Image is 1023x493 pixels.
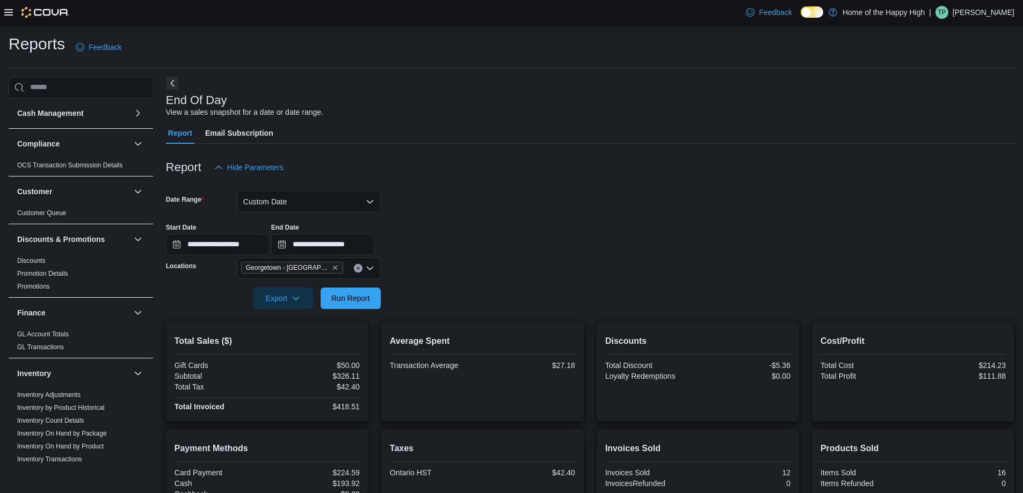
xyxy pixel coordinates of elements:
span: Georgetown - Mountainview - Fire & Flower [241,262,343,274]
span: OCS Transaction Submission Details [17,161,123,170]
a: Inventory Adjustments [17,391,81,399]
h2: Discounts [605,335,790,348]
span: Inventory On Hand by Package [17,429,107,438]
button: Customer [132,185,144,198]
span: Feedback [759,7,792,18]
h3: Report [166,161,201,174]
h2: Average Spent [390,335,575,348]
button: Clear input [354,264,362,273]
span: Hide Parameters [227,162,284,173]
div: Total Discount [605,361,696,370]
p: Home of the Happy High [843,6,925,19]
span: Promotions [17,282,50,291]
label: Start Date [166,223,197,232]
button: Discounts & Promotions [132,233,144,246]
button: Open list of options [366,264,374,273]
span: Promotion Details [17,269,68,278]
span: Report [168,122,192,144]
a: Inventory by Product Historical [17,404,105,411]
div: 16 [915,468,1006,477]
h2: Cost/Profit [821,335,1006,348]
div: Cash [175,479,265,488]
div: Subtotal [175,372,265,380]
span: Export [259,288,307,309]
span: GL Account Totals [17,330,69,339]
button: Discounts & Promotions [17,234,129,245]
a: Feedback [742,2,796,23]
a: GL Transactions [17,343,64,351]
div: $418.51 [269,402,360,411]
a: Promotion Details [17,270,68,277]
div: $111.88 [915,372,1006,380]
h3: Discounts & Promotions [17,234,105,245]
button: Custom Date [237,191,381,212]
a: Inventory On Hand by Package [17,430,107,437]
div: Customer [9,207,153,224]
h3: Cash Management [17,108,84,119]
label: End Date [271,223,299,232]
div: 0 [700,479,790,488]
button: Hide Parameters [210,157,288,178]
a: Inventory Transactions [17,455,82,463]
div: 12 [700,468,790,477]
a: GL Account Totals [17,330,69,338]
div: Total Cost [821,361,911,370]
div: $224.59 [269,468,360,477]
h3: Compliance [17,138,60,149]
div: Tevin Paul [935,6,948,19]
a: Discounts [17,257,46,264]
button: Compliance [132,137,144,150]
button: Inventory [132,367,144,380]
span: Package Details [17,468,64,476]
div: $0.00 [700,372,790,380]
div: 0 [915,479,1006,488]
div: Invoices Sold [605,468,696,477]
h2: Invoices Sold [605,442,790,455]
button: Finance [17,307,129,318]
span: Inventory Transactions [17,455,82,463]
button: Inventory [17,368,129,379]
label: Date Range [166,195,204,204]
div: Gift Cards [175,361,265,370]
button: Remove Georgetown - Mountainview - Fire & Flower from selection in this group [332,264,338,271]
button: Next [166,77,179,90]
input: Press the down key to open a popover containing a calendar. [271,234,374,255]
h2: Taxes [390,442,575,455]
a: Promotions [17,283,50,290]
div: -$5.36 [700,361,790,370]
div: $27.18 [484,361,575,370]
div: Ontario HST [390,468,481,477]
button: Cash Management [17,108,129,119]
input: Press the down key to open a popover containing a calendar. [166,234,269,255]
span: Inventory On Hand by Product [17,442,104,451]
span: GL Transactions [17,343,64,351]
div: Total Tax [175,382,265,391]
div: $42.40 [484,468,575,477]
div: Compliance [9,159,153,176]
h3: Finance [17,307,46,318]
div: Items Sold [821,468,911,477]
div: Loyalty Redemptions [605,372,696,380]
a: OCS Transaction Submission Details [17,161,123,169]
div: Discounts & Promotions [9,254,153,297]
strong: Total Invoiced [175,402,224,411]
h3: Customer [17,186,52,197]
div: View a sales snapshot for a date or date range. [166,107,323,118]
h2: Payment Methods [175,442,360,455]
a: Customer Queue [17,209,66,217]
div: $214.23 [915,361,1006,370]
h3: Inventory [17,368,51,379]
h1: Reports [9,33,65,55]
a: Feedback [71,36,126,58]
div: InvoicesRefunded [605,479,696,488]
label: Locations [166,262,197,270]
input: Dark Mode [801,6,823,18]
button: Cash Management [132,107,144,120]
h3: End Of Day [166,94,227,107]
div: Total Profit [821,372,911,380]
div: Card Payment [175,468,265,477]
div: Items Refunded [821,479,911,488]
